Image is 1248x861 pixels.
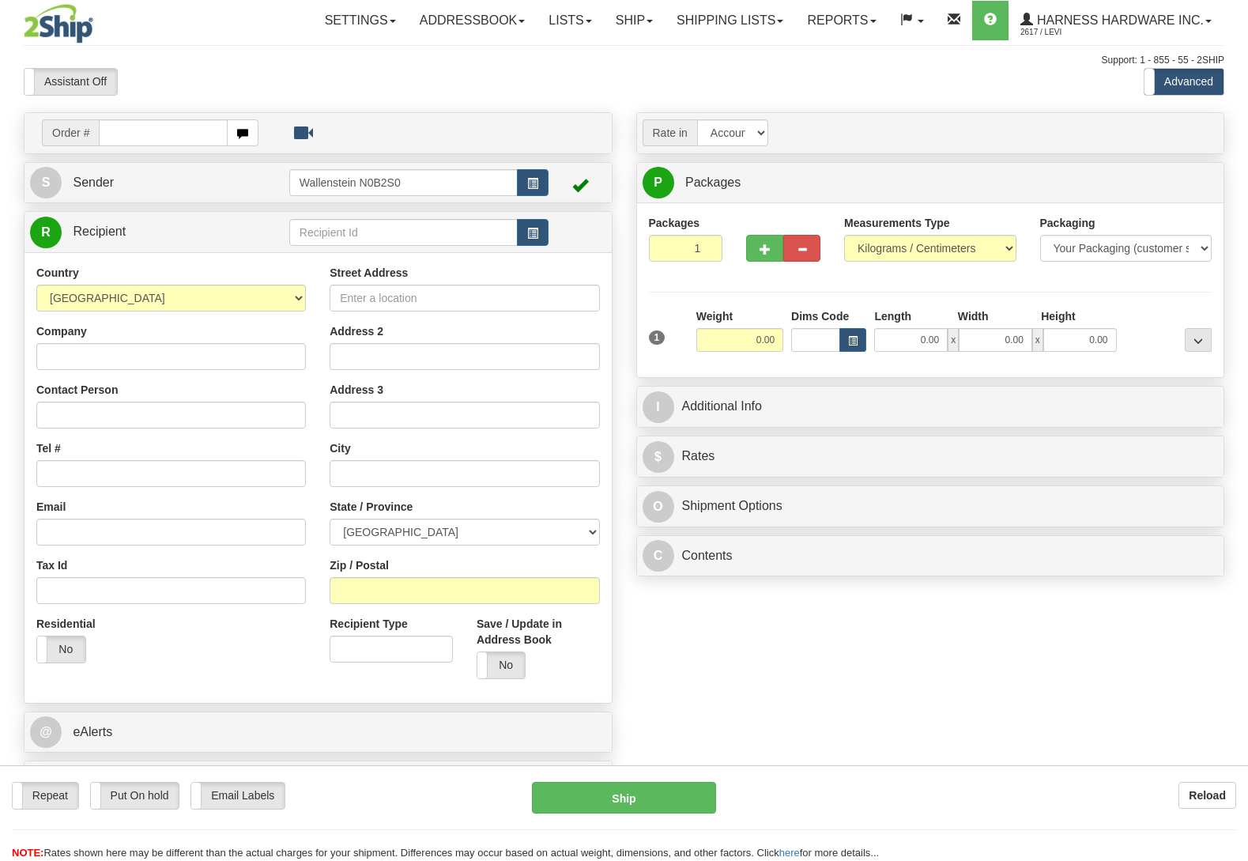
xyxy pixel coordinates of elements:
[477,652,526,678] label: No
[696,308,733,324] label: Weight
[1144,69,1223,95] label: Advanced
[330,440,350,456] label: City
[42,119,99,146] span: Order #
[330,265,408,281] label: Street Address
[665,1,795,40] a: Shipping lists
[30,167,62,198] span: S
[844,215,950,231] label: Measurements Type
[958,308,989,324] label: Width
[948,328,959,352] span: x
[408,1,537,40] a: Addressbook
[30,716,62,748] span: @
[30,217,62,248] span: R
[13,783,78,809] label: Repeat
[532,782,716,814] button: Ship
[643,391,1219,423] a: IAdditional Info
[330,557,389,573] label: Zip / Postal
[643,440,1219,473] a: $Rates
[313,1,408,40] a: Settings
[643,490,1219,523] a: OShipment Options
[330,285,599,312] input: Enter a location
[191,783,285,809] label: Email Labels
[330,616,408,632] label: Recipient Type
[36,382,118,398] label: Contact Person
[1009,1,1223,40] a: Harness Hardware Inc. 2617 / Levi
[330,499,413,515] label: State / Province
[1032,328,1043,352] span: x
[24,54,1224,67] div: Support: 1 - 855 - 55 - 2SHIP
[685,176,741,189] span: Packages
[1212,349,1246,511] iframe: chat widget
[12,847,43,859] span: NOTE:
[643,167,674,198] span: P
[791,308,849,324] label: Dims Code
[1178,782,1236,809] button: Reload
[30,167,289,199] a: S Sender
[36,557,67,573] label: Tax Id
[649,215,700,231] label: Packages
[330,323,383,339] label: Address 2
[643,540,674,572] span: C
[25,69,117,95] label: Assistant Off
[36,499,66,515] label: Email
[73,725,112,738] span: eAlerts
[36,323,87,339] label: Company
[30,716,606,749] a: @ eAlerts
[330,382,383,398] label: Address 3
[604,1,665,40] a: Ship
[643,391,674,423] span: I
[289,169,518,196] input: Sender Id
[30,216,260,248] a: R Recipient
[874,308,911,324] label: Length
[477,616,600,648] label: Save / Update in Address Book
[1041,308,1076,324] label: Height
[649,330,665,345] span: 1
[1033,13,1204,27] span: Harness Hardware Inc.
[1185,328,1212,352] div: ...
[24,4,93,43] img: logo2617.jpg
[795,1,888,40] a: Reports
[643,119,697,146] span: Rate in
[289,219,518,246] input: Recipient Id
[36,265,79,281] label: Country
[643,441,674,473] span: $
[1040,215,1095,231] label: Packaging
[73,176,114,189] span: Sender
[1020,25,1139,40] span: 2617 / Levi
[643,540,1219,572] a: CContents
[537,1,603,40] a: Lists
[643,491,674,523] span: O
[91,783,179,809] label: Put On hold
[37,636,85,663] label: No
[36,440,61,456] label: Tel #
[73,225,126,238] span: Recipient
[779,847,800,859] a: here
[1189,789,1226,802] b: Reload
[36,616,96,632] label: Residential
[643,167,1219,199] a: P Packages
